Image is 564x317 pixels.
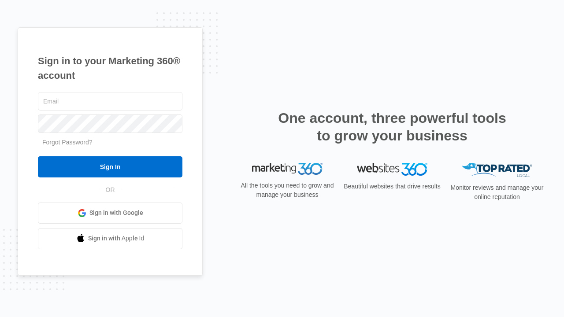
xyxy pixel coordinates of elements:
[89,208,143,217] span: Sign in with Google
[38,203,182,224] a: Sign in with Google
[462,163,532,177] img: Top Rated Local
[343,182,442,191] p: Beautiful websites that drive results
[38,92,182,111] input: Email
[275,109,509,144] h2: One account, three powerful tools to grow your business
[38,228,182,249] a: Sign in with Apple Id
[448,183,546,202] p: Monitor reviews and manage your online reputation
[238,181,337,199] p: All the tools you need to grow and manage your business
[252,163,323,175] img: Marketing 360
[38,54,182,83] h1: Sign in to your Marketing 360® account
[88,234,145,243] span: Sign in with Apple Id
[357,163,427,176] img: Websites 360
[100,185,121,195] span: OR
[42,139,93,146] a: Forgot Password?
[38,156,182,177] input: Sign In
